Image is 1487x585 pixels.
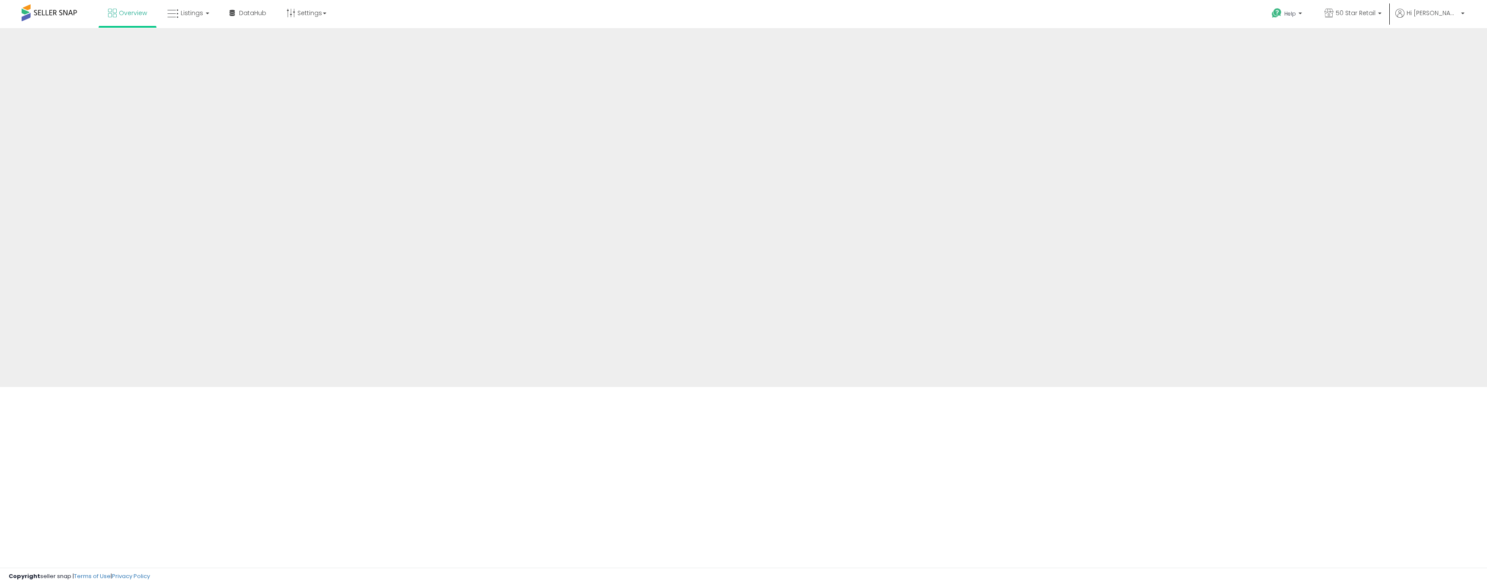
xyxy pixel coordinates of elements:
a: Help [1265,1,1311,28]
i: Get Help [1271,8,1282,19]
span: Help [1284,10,1296,17]
span: DataHub [239,9,266,17]
span: Overview [119,9,147,17]
span: Listings [181,9,203,17]
span: Hi [PERSON_NAME] [1407,9,1458,17]
span: 50 Star Retail [1336,9,1375,17]
a: Hi [PERSON_NAME] [1395,9,1465,28]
